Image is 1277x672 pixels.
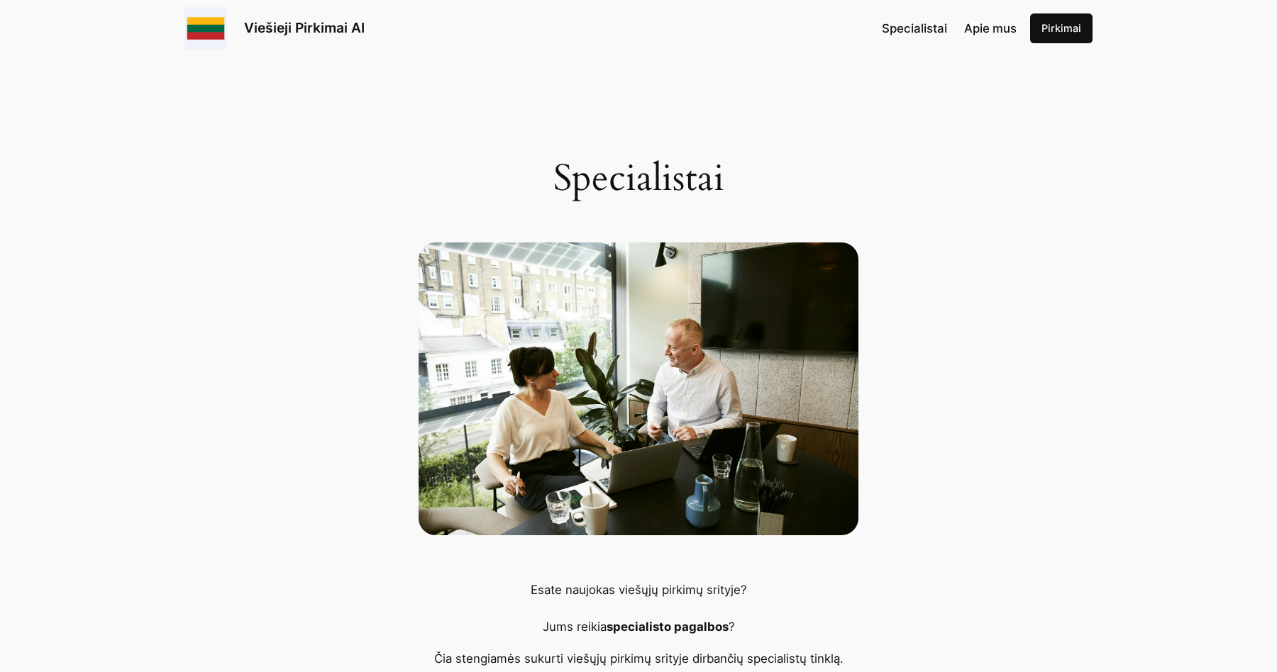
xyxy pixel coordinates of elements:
a: Pirkimai [1030,13,1093,43]
: man and woman discussing and sharing ideas [419,242,858,535]
p: Esate naujokas viešųjų pirkimų srityje? Jums reikia ? [419,581,858,636]
span: Specialistai [882,21,947,35]
p: Čia stengiamės sukurti viešųjų pirkimų srityje dirbančių specialistų tinklą. [419,649,858,668]
a: Viešieji Pirkimai AI [244,19,365,36]
img: Viešieji pirkimai logo [184,7,227,50]
nav: Navigation [882,19,1017,38]
strong: specialisto pagalbos [607,620,729,634]
h1: Specialistai [419,157,858,200]
a: Apie mus [964,19,1017,38]
span: Apie mus [964,21,1017,35]
a: Specialistai [882,19,947,38]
